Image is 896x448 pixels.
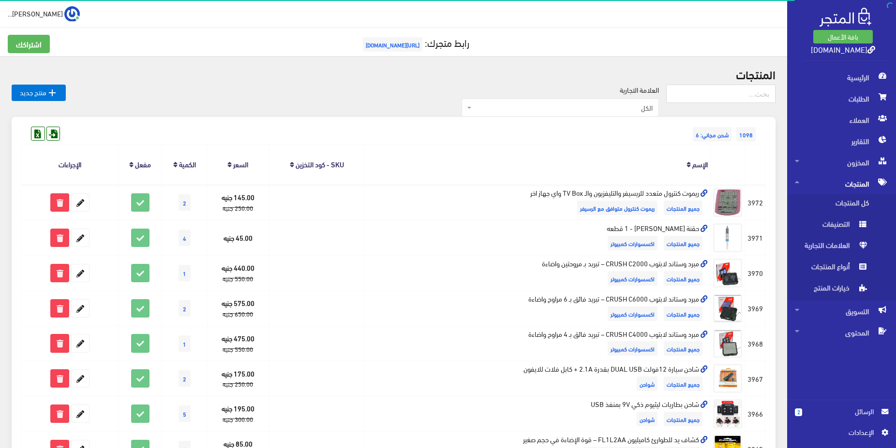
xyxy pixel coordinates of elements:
[207,290,269,326] td: 575.00 جنيه
[365,326,711,361] td: مبرد وستاند لابتوب CRUSH C4000 – تبريد فائق بـ 4 مراوح واضاءة
[207,220,269,256] td: 45.00 جنيه
[795,279,868,301] span: خيارات المنتج
[664,412,702,426] span: جميع المنتجات
[795,109,888,130] span: العملاء
[462,99,659,117] span: الكل
[474,103,653,113] span: الكل
[207,185,269,220] td: 145.00 جنيه
[12,85,66,101] a: منتج جديد
[787,67,896,88] a: الرئيسية
[207,255,269,290] td: 440.00 جنيه
[787,258,896,279] a: أنواع المنتجات
[664,201,702,215] span: جميع المنتجات
[795,258,868,279] span: أنواع المنتجات
[365,255,711,290] td: مبرد وستاند لابتوب CRUSH C2000 – تبريد بـ مروحتين واضاءة
[179,157,196,171] a: الكمية
[179,300,191,317] span: 2
[736,127,756,142] span: 1098
[8,6,80,21] a: ... [PERSON_NAME]...
[787,216,896,237] a: التصنيفات
[787,109,896,130] a: العملاء
[795,152,888,173] span: المخزون
[795,173,888,194] span: المنتجات
[795,88,888,109] span: الطلبات
[365,220,711,256] td: حقنة [PERSON_NAME] - 1 قطعه
[666,85,776,103] input: بحث...
[608,271,657,286] span: اكسسوارات كمبيوتر
[608,306,657,321] span: اكسسوارات كمبيوتر
[795,67,888,88] span: الرئيسية
[664,376,702,391] span: جميع المنتجات
[179,335,191,352] span: 1
[64,6,80,22] img: ...
[693,127,732,142] span: شحن مجاني: 6
[795,130,888,152] span: التقارير
[12,68,776,80] h2: المنتجات
[365,290,711,326] td: مبرد وستاند لابتوب CRUSH C6000 – تبريد فائق بـ 6 مراوح واضاءة
[223,202,253,214] strike: 250.00 جنيه
[46,87,58,99] i: 
[820,8,871,27] img: .
[787,173,896,194] a: المنتجات
[22,145,119,185] th: الإجراءات
[179,230,191,246] span: 4
[365,396,711,432] td: شاحن بطاريات ليثيوم ذكي 9V بمنفذ USB
[713,364,742,393] img: shahn-ayfon-syarh-12-folt.jpg
[810,406,874,417] span: الرسائل
[179,405,191,422] span: 5
[787,152,896,173] a: المخزون
[233,157,248,171] a: السعر
[787,130,896,152] a: التقارير
[664,236,702,250] span: جميع المنتجات
[608,236,657,250] span: اكسسوارات كمبيوتر
[363,37,422,52] span: [URL][DOMAIN_NAME]
[787,88,896,109] a: الطلبات
[8,35,50,53] a: اشتراكك
[692,157,708,171] a: الإسم
[713,329,742,358] img: mbrd-omsnd-llabtob-4-mroh-maa-adaaah.jpg
[664,341,702,356] span: جميع المنتجات
[713,399,742,428] img: shahn-btaryat-lythyom-thky-9v-bmnfth-usb.jpg
[745,185,766,220] td: 3972
[223,378,253,390] strike: 250.00 جنيه
[713,294,742,323] img: mbrd-omsnd-labtob-6-mroh-maa-adaaah.jpg
[795,408,802,416] span: 2
[608,341,657,356] span: اكسسوارات كمبيوتر
[713,259,742,288] img: mbrd-omsnd-llabtob-2-mroh-maa-adaaah.jpg
[795,301,888,322] span: التسويق
[664,271,702,286] span: جميع المنتجات
[637,376,657,391] span: شواحن
[813,30,873,43] a: باقة الأعمال
[745,220,766,256] td: 3971
[803,427,873,437] span: اﻹعدادات
[811,42,875,56] a: [DOMAIN_NAME]
[8,7,63,19] span: [PERSON_NAME]...
[207,326,269,361] td: 475.00 جنيه
[179,194,191,211] span: 2
[577,201,657,215] span: ريموت كنترول متوافق مع الرسيفر
[223,343,253,355] strike: 550.00 جنيه
[795,322,888,343] span: المحتوى
[365,361,711,396] td: شاحن سيارة 12فولت DUAL USB بقدرة 2.1A + كابل فلات للايفون
[787,322,896,343] a: المحتوى
[365,185,711,220] td: ريموت كنترول متعدد للريسيفر والتليفزيون والـ TV Box واي جهاز اخر
[637,412,657,426] span: شواحن
[795,237,868,258] span: العلامات التجارية
[223,273,253,284] strike: 550.00 جنيه
[787,237,896,258] a: العلامات التجارية
[664,306,702,321] span: جميع المنتجات
[795,216,868,237] span: التصنيفات
[745,290,766,326] td: 3969
[787,194,896,216] a: كل المنتجات
[207,396,269,432] td: 195.00 جنيه
[223,308,253,319] strike: 650.00 جنيه
[135,157,151,171] a: مفعل
[713,223,742,252] img: hkn-krym-brosysor-1-ktaah.jpg
[713,188,742,217] img: rymot-kntrol-mtaadd-llrysyfr-oaltlyfzyon-oal-tv-box-oay-ghaz-akhr.jpg
[745,255,766,290] td: 3970
[795,406,888,427] a: 2 الرسائل
[360,33,469,51] a: رابط متجرك:[URL][DOMAIN_NAME]
[620,85,659,95] label: العلامة التجارية
[795,194,868,216] span: كل المنتجات
[787,279,896,301] a: خيارات المنتج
